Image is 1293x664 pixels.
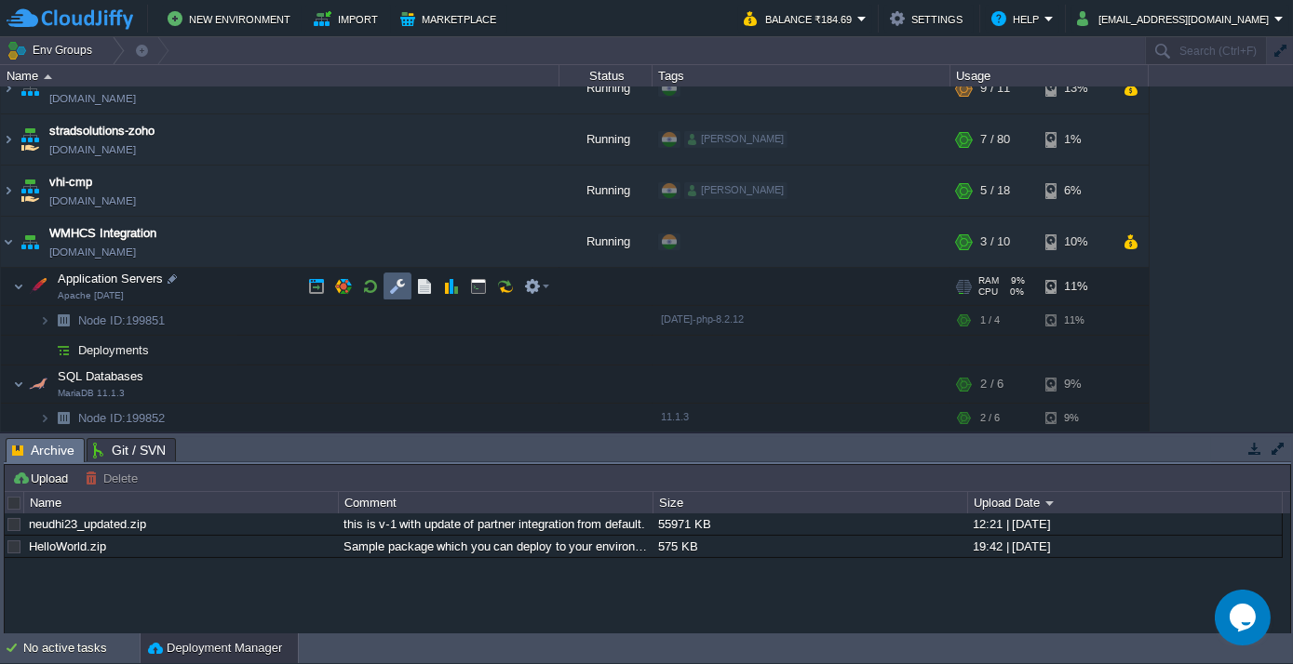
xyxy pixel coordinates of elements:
a: neudhi23_updated.zip [29,517,146,531]
button: Upload [12,470,74,486]
div: 5 / 18 [980,167,1010,218]
div: Running [559,65,653,115]
div: No active tasks [23,633,140,663]
div: Upload Date [969,492,1282,513]
div: 55971 KB [653,513,966,535]
div: Running [559,116,653,166]
a: Deployments [76,344,152,360]
span: Apache [DATE] [58,292,124,303]
img: AMDAwAAAACH5BAEAAAAALAAAAAABAAEAAAICRAEAOw== [44,74,52,79]
button: Settings [890,7,968,30]
a: stradsolutions-zoho [49,124,155,142]
div: 7 / 80 [980,116,1010,166]
div: Name [2,65,559,86]
a: HelloWorld.zip [29,539,106,553]
img: AMDAwAAAACH5BAEAAAAALAAAAAABAAEAAAICRAEAOw== [1,65,16,115]
span: Node ID: [78,413,126,427]
a: [DOMAIN_NAME] [49,193,136,212]
img: AMDAwAAAACH5BAEAAAAALAAAAAABAAEAAAICRAEAOw== [50,308,76,337]
a: Node ID:199851 [76,314,168,330]
div: 13% [1045,65,1106,115]
button: Import [314,7,384,30]
span: MariaDB 11.1.3 [58,390,125,401]
div: 575 KB [653,536,966,557]
img: AMDAwAAAACH5BAEAAAAALAAAAAABAAEAAAICRAEAOw== [13,270,24,307]
img: AMDAwAAAACH5BAEAAAAALAAAAAABAAEAAAICRAEAOw== [13,367,24,405]
span: Node ID: [78,315,126,329]
button: Balance ₹184.69 [744,7,857,30]
a: vhi-cmp [49,175,92,193]
div: 10% [1045,219,1106,269]
div: 12:21 | [DATE] [968,513,1281,535]
img: AMDAwAAAACH5BAEAAAAALAAAAAABAAEAAAICRAEAOw== [17,65,43,115]
button: Env Groups [7,37,99,63]
span: Archive [12,439,74,462]
div: 9 / 11 [980,65,1010,115]
span: Application Servers [56,272,166,288]
button: Delete [85,470,143,486]
div: 19:42 | [DATE] [968,536,1281,557]
img: AMDAwAAAACH5BAEAAAAALAAAAAABAAEAAAICRAEAOw== [25,270,51,307]
img: AMDAwAAAACH5BAEAAAAALAAAAAABAAEAAAICRAEAOw== [39,405,50,434]
span: Git / SVN [93,439,166,461]
div: Running [559,167,653,218]
img: AMDAwAAAACH5BAEAAAAALAAAAAABAAEAAAICRAEAOw== [17,219,43,269]
span: 11.1.3 [661,413,689,424]
span: 199852 [76,412,168,428]
img: AMDAwAAAACH5BAEAAAAALAAAAAABAAEAAAICRAEAOw== [25,367,51,405]
span: [DATE]-php-8.2.12 [661,315,744,326]
div: 9% [1045,405,1106,434]
a: SQL DatabasesMariaDB 11.1.3 [56,371,146,385]
div: 11% [1045,270,1106,307]
div: Running [559,219,653,269]
img: AMDAwAAAACH5BAEAAAAALAAAAAABAAEAAAICRAEAOw== [1,167,16,218]
img: AMDAwAAAACH5BAEAAAAALAAAAAABAAEAAAICRAEAOw== [1,219,16,269]
img: AMDAwAAAACH5BAEAAAAALAAAAAABAAEAAAICRAEAOw== [17,116,43,166]
div: 1 / 4 [980,308,1000,337]
button: [EMAIL_ADDRESS][DOMAIN_NAME] [1077,7,1274,30]
span: 199851 [76,314,168,330]
div: 2 / 6 [980,405,1000,434]
a: [DOMAIN_NAME] [49,91,136,110]
img: AMDAwAAAACH5BAEAAAAALAAAAAABAAEAAAICRAEAOw== [1,116,16,166]
div: Sample package which you can deploy to your environment. Feel free to delete and upload a package... [339,536,652,557]
div: Usage [951,65,1148,86]
img: AMDAwAAAACH5BAEAAAAALAAAAAABAAEAAAICRAEAOw== [17,167,43,218]
span: RAM [978,277,999,288]
a: [DOMAIN_NAME] [49,142,136,161]
div: 3 / 10 [980,219,1010,269]
span: 9% [1006,277,1025,288]
a: Node ID:199852 [76,412,168,428]
div: [PERSON_NAME] [684,133,788,150]
div: Comment [340,492,653,513]
div: 11% [1045,308,1106,337]
button: Help [991,7,1044,30]
img: CloudJiffy [7,7,133,31]
div: 2 / 6 [980,367,1003,405]
div: 1% [1045,116,1106,166]
a: [DOMAIN_NAME] [49,245,136,263]
div: [PERSON_NAME] [684,184,788,201]
div: Name [25,492,338,513]
iframe: chat widget [1215,590,1274,645]
div: Size [654,492,967,513]
div: 6% [1045,167,1106,218]
button: Marketplace [400,7,502,30]
img: AMDAwAAAACH5BAEAAAAALAAAAAABAAEAAAICRAEAOw== [50,338,76,366]
button: Deployment Manager [148,639,282,657]
div: Tags [653,65,950,86]
img: AMDAwAAAACH5BAEAAAAALAAAAAABAAEAAAICRAEAOw== [50,405,76,434]
div: Status [560,65,652,86]
img: AMDAwAAAACH5BAEAAAAALAAAAAABAAEAAAICRAEAOw== [39,308,50,337]
a: Application ServersApache [DATE] [56,273,166,287]
span: 0% [1005,288,1024,299]
div: 9% [1045,367,1106,405]
img: AMDAwAAAACH5BAEAAAAALAAAAAABAAEAAAICRAEAOw== [39,338,50,366]
a: WMHCS Integration [49,226,156,245]
span: SQL Databases [56,370,146,386]
button: New Environment [168,7,296,30]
